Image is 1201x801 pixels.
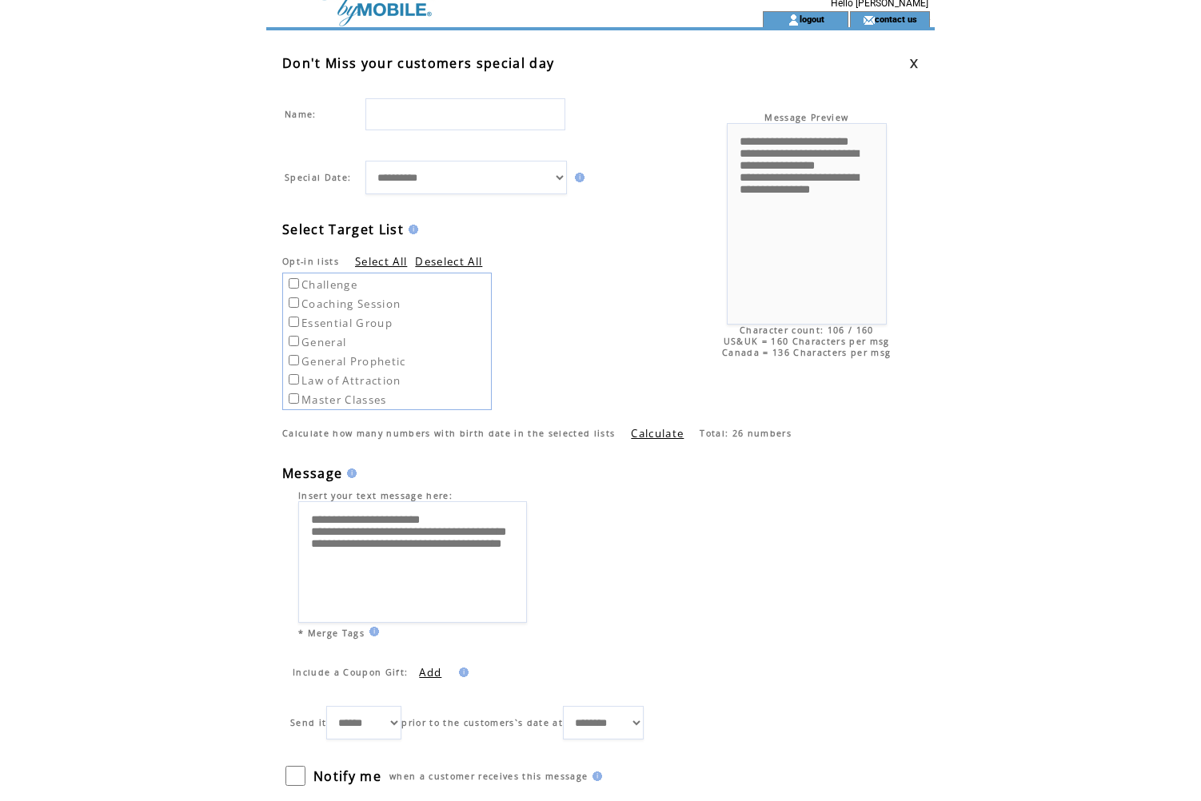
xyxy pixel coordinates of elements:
span: Message [282,464,342,482]
span: Message Preview [764,112,848,123]
input: Law of Attraction [289,374,299,385]
label: Master Classes [285,393,387,407]
span: Character count: 106 / 160 [740,325,874,336]
span: Don't Miss your customers special day [282,54,554,72]
span: prior to the customers`s date at [401,717,563,728]
label: Essential Group [285,316,393,330]
input: Essential Group [289,317,299,327]
label: Coaching Session [285,297,401,311]
img: help.gif [454,667,469,677]
a: logout [800,14,824,24]
span: Insert your text message here: [298,490,453,501]
input: Coaching Session [289,297,299,308]
input: General Prophetic [289,355,299,365]
label: Add [411,665,441,679]
input: Master Classes [289,393,299,404]
span: Calculate how many numbers with birth date in the selected lists [282,428,615,439]
span: Notify me [313,767,381,785]
span: * Merge Tags [298,628,365,639]
img: account_icon.gif [788,14,800,26]
span: Canada = 136 Characters per msg [722,347,891,358]
label: General [285,335,346,349]
a: Deselect All [415,254,482,269]
img: help.gif [570,173,585,182]
a: contact us [875,14,917,24]
input: General [289,336,299,346]
span: US&UK = 160 Characters per msg [724,336,890,347]
a: Calculate [631,426,684,440]
span: Special Date: [285,172,351,183]
img: help.gif [404,225,418,234]
span: Include a Coupon Gift: [293,667,408,678]
span: when a customer receives this message [389,771,588,782]
img: help.gif [588,771,602,781]
label: Challenge [285,277,357,292]
span: Opt-in lists [282,256,339,267]
span: Total: 26 numbers [700,428,792,439]
img: help.gif [342,468,357,478]
a: Select All [355,254,407,269]
span: Select Target List [282,221,404,238]
span: Send it [290,717,326,728]
img: contact_us_icon.gif [863,14,875,26]
input: Challenge [289,278,299,289]
label: Law of Attraction [285,373,401,388]
label: General Prophetic [285,354,406,369]
span: Name: [285,109,317,120]
img: help.gif [365,627,379,636]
